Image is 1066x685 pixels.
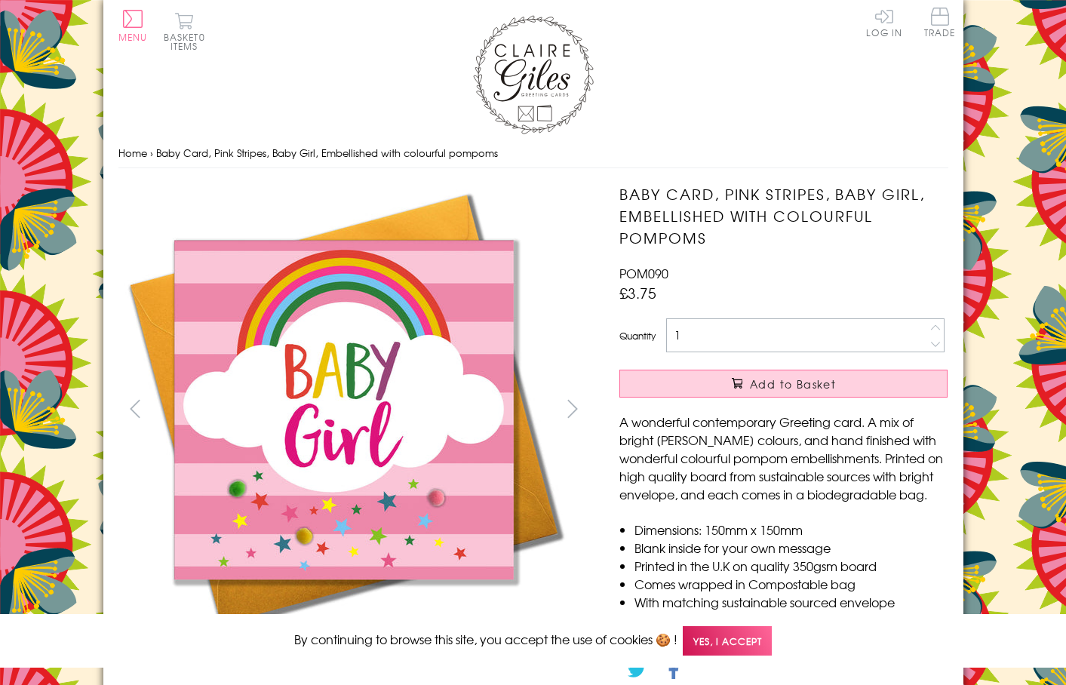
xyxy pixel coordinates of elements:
[118,146,147,160] a: Home
[589,183,1042,636] img: Baby Card, Pink Stripes, Baby Girl, Embellished with colourful pompoms
[924,8,956,37] span: Trade
[619,282,656,303] span: £3.75
[634,539,948,557] li: Blank inside for your own message
[634,557,948,575] li: Printed in the U.K on quality 350gsm board
[156,146,498,160] span: Baby Card, Pink Stripes, Baby Girl, Embellished with colourful pompoms
[118,392,152,425] button: prev
[118,138,948,169] nav: breadcrumbs
[619,370,948,398] button: Add to Basket
[170,30,205,53] span: 0 items
[118,183,570,636] img: Baby Card, Pink Stripes, Baby Girl, Embellished with colourful pompoms
[555,392,589,425] button: next
[619,264,668,282] span: POM090
[634,611,948,629] li: Can be sent with Royal Mail standard letter stamps
[619,183,948,248] h1: Baby Card, Pink Stripes, Baby Girl, Embellished with colourful pompoms
[118,30,148,44] span: Menu
[619,413,948,503] p: A wonderful contemporary Greeting card. A mix of bright [PERSON_NAME] colours, and hand finished ...
[164,12,205,51] button: Basket0 items
[634,575,948,593] li: Comes wrapped in Compostable bag
[619,329,656,342] label: Quantity
[683,626,772,656] span: Yes, I accept
[118,10,148,41] button: Menu
[866,8,902,37] a: Log In
[634,593,948,611] li: With matching sustainable sourced envelope
[750,376,836,392] span: Add to Basket
[473,15,594,134] img: Claire Giles Greetings Cards
[150,146,153,160] span: ›
[924,8,956,40] a: Trade
[634,521,948,539] li: Dimensions: 150mm x 150mm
